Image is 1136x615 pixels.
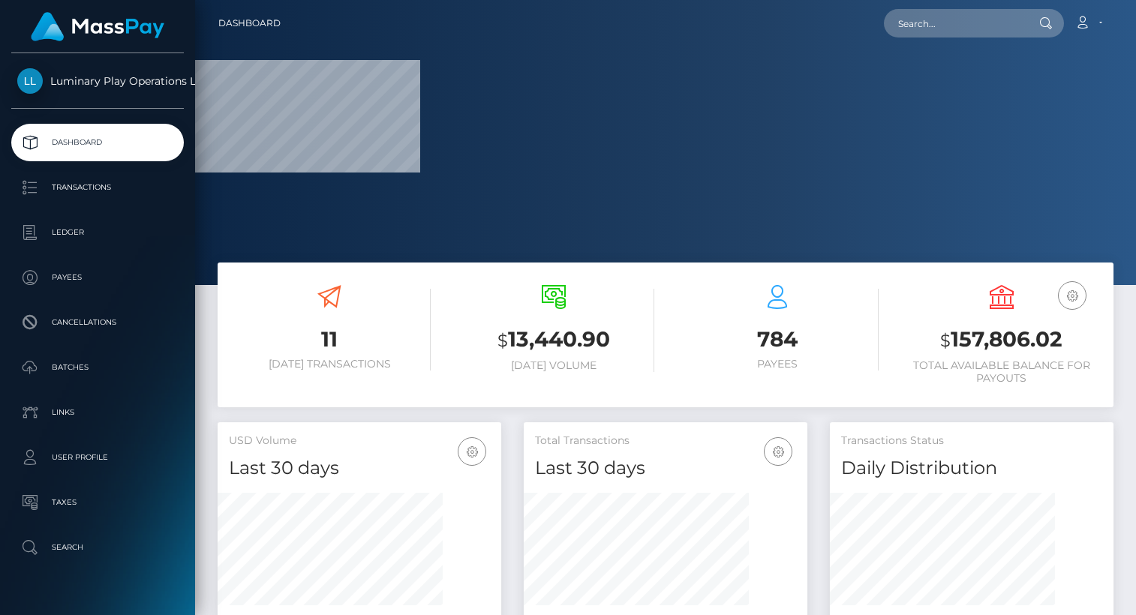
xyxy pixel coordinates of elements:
[17,68,43,94] img: Luminary Play Operations Limited
[11,259,184,296] a: Payees
[940,330,951,351] small: $
[229,455,490,481] h4: Last 30 days
[229,358,431,370] h6: [DATE] Transactions
[535,455,796,481] h4: Last 30 days
[453,325,655,355] h3: 13,440.90
[453,359,655,372] h6: [DATE] Volume
[17,131,178,154] p: Dashboard
[677,358,879,370] h6: Payees
[17,176,178,199] p: Transactions
[884,9,1025,37] input: Search...
[11,484,184,521] a: Taxes
[535,433,796,448] h5: Total Transactions
[11,124,184,161] a: Dashboard
[11,394,184,431] a: Links
[17,446,178,469] p: User Profile
[841,455,1102,481] h4: Daily Distribution
[218,7,281,39] a: Dashboard
[841,433,1102,448] h5: Transactions Status
[497,330,508,351] small: $
[17,311,178,334] p: Cancellations
[17,536,178,559] p: Search
[17,401,178,424] p: Links
[11,349,184,386] a: Batches
[11,169,184,206] a: Transactions
[11,304,184,341] a: Cancellations
[677,325,879,354] h3: 784
[17,221,178,244] p: Ledger
[17,356,178,379] p: Batches
[17,266,178,289] p: Payees
[11,74,184,88] span: Luminary Play Operations Limited
[17,491,178,514] p: Taxes
[11,529,184,566] a: Search
[901,359,1103,385] h6: Total Available Balance for Payouts
[229,433,490,448] h5: USD Volume
[229,325,431,354] h3: 11
[11,439,184,476] a: User Profile
[901,325,1103,355] h3: 157,806.02
[31,12,164,41] img: MassPay Logo
[11,214,184,251] a: Ledger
